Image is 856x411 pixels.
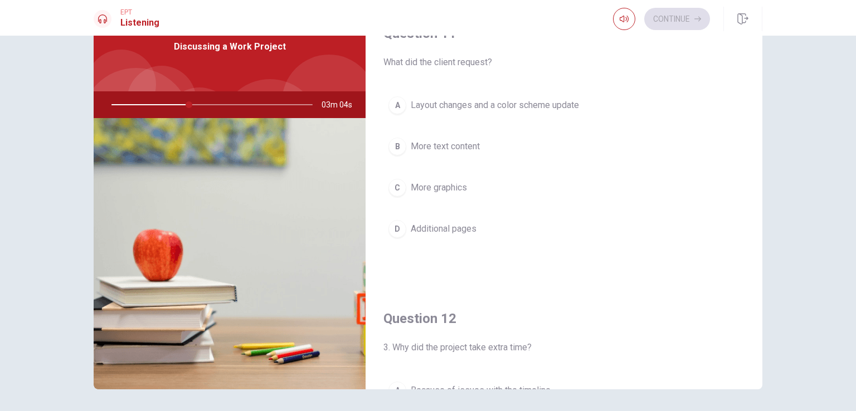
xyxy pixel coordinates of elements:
[411,181,467,194] span: More graphics
[411,222,476,236] span: Additional pages
[383,341,745,354] span: 3. Why did the project take extra time?
[383,215,745,243] button: DAdditional pages
[411,140,480,153] span: More text content
[388,381,406,399] div: A
[383,91,745,119] button: ALayout changes and a color scheme update
[383,133,745,160] button: BMore text content
[383,56,745,69] span: What did the client request?
[388,96,406,114] div: A
[383,310,745,327] h4: Question 12
[322,91,361,118] span: 03m 04s
[120,16,159,30] h1: Listening
[411,384,551,397] span: Because of issues with the timeline
[383,174,745,202] button: CMore graphics
[120,8,159,16] span: EPT
[388,179,406,197] div: C
[388,138,406,155] div: B
[383,376,745,404] button: ABecause of issues with the timeline
[411,99,579,112] span: Layout changes and a color scheme update
[388,220,406,238] div: D
[94,118,366,389] img: Discussing a Work Project
[174,40,286,53] span: Discussing a Work Project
